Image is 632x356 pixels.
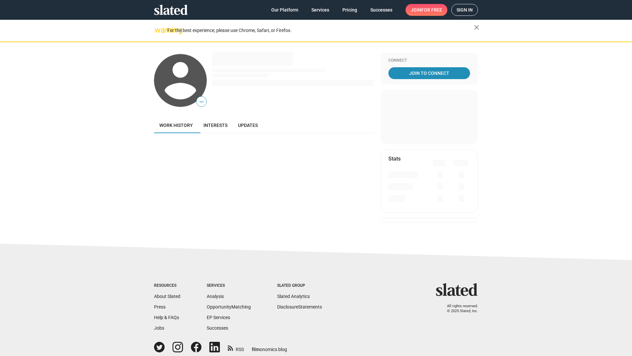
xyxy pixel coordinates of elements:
a: Jobs [154,325,164,331]
div: Resources [154,283,180,288]
a: Press [154,304,166,310]
a: DisclosureStatements [277,304,322,310]
span: Join To Connect [390,67,469,79]
span: Successes [370,4,392,16]
a: Our Platform [266,4,303,16]
a: Sign in [451,4,478,16]
mat-icon: close [473,23,481,31]
div: Slated Group [277,283,322,288]
a: Work history [154,117,198,133]
a: RSS [228,342,244,353]
span: Services [311,4,329,16]
span: Interests [203,123,227,128]
a: Joinfor free [406,4,447,16]
span: film [252,347,260,352]
a: Help & FAQs [154,315,179,320]
a: Analysis [207,294,224,299]
span: Pricing [342,4,357,16]
div: For the best experience, please use Chrome, Safari, or Firefox. [167,26,474,35]
span: Sign in [457,4,473,15]
a: Join To Connect [388,67,470,79]
mat-icon: warning [155,26,163,34]
a: About Slated [154,294,180,299]
div: Connect [388,58,470,63]
a: Services [306,4,334,16]
span: Our Platform [271,4,298,16]
span: Work history [159,123,193,128]
mat-card-title: Stats [388,155,401,162]
a: EP Services [207,315,230,320]
a: Pricing [337,4,362,16]
a: OpportunityMatching [207,304,251,310]
a: Successes [207,325,228,331]
a: Successes [365,4,398,16]
span: Join [411,4,442,16]
a: Updates [233,117,263,133]
span: for free [421,4,442,16]
div: Services [207,283,251,288]
span: Updates [238,123,258,128]
p: All rights reserved. © 2025 Slated, Inc. [440,304,478,313]
a: Slated Analytics [277,294,310,299]
span: — [197,98,206,106]
a: filmonomics blog [252,341,287,353]
a: Interests [198,117,233,133]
